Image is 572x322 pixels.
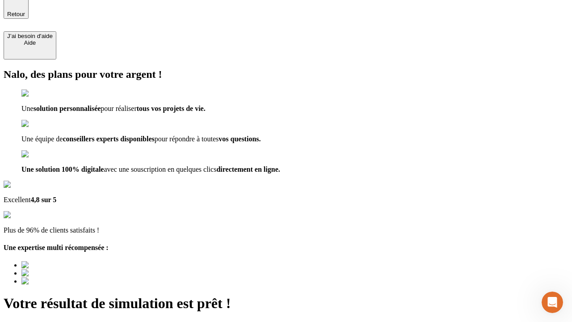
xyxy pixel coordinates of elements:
[21,269,104,277] img: Best savings advice award
[21,150,60,158] img: checkmark
[21,135,63,143] span: Une équipe de
[219,135,261,143] span: vos questions.
[104,165,216,173] span: avec une souscription en quelques clics
[4,31,56,59] button: J’ai besoin d'aideAide
[4,244,568,252] h4: Une expertise multi récompensée :
[21,120,60,128] img: checkmark
[7,33,53,39] div: J’ai besoin d'aide
[21,165,104,173] span: Une solution 100% digitale
[542,292,563,313] iframe: Intercom live chat
[63,135,154,143] span: conseillers experts disponibles
[21,89,60,97] img: checkmark
[4,196,30,203] span: Excellent
[4,211,48,219] img: reviews stars
[7,11,25,17] span: Retour
[21,105,34,112] span: Une
[155,135,219,143] span: pour répondre à toutes
[216,165,280,173] span: directement en ligne.
[21,261,104,269] img: Best savings advice award
[101,105,136,112] span: pour réaliser
[21,277,104,285] img: Best savings advice award
[30,196,56,203] span: 4,8 sur 5
[4,226,568,234] p: Plus de 96% de clients satisfaits !
[4,181,55,189] img: Google Review
[4,68,568,80] h2: Nalo, des plans pour votre argent !
[137,105,206,112] span: tous vos projets de vie.
[4,295,568,312] h1: Votre résultat de simulation est prêt !
[7,39,53,46] div: Aide
[34,105,101,112] span: solution personnalisée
